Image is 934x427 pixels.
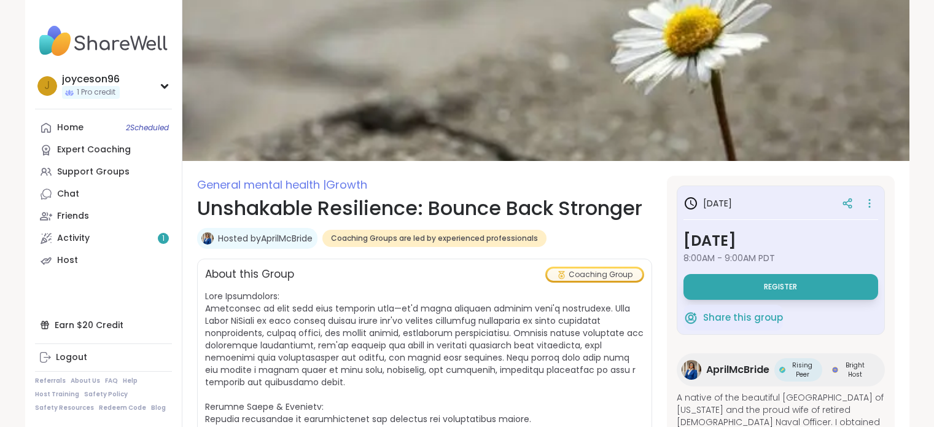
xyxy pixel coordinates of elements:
a: Help [123,377,138,385]
img: AprilMcBride [201,232,214,245]
button: Register [683,274,878,300]
a: Host [35,249,172,272]
div: Earn $20 Credit [35,314,172,336]
h3: [DATE] [683,230,878,252]
div: Chat [57,188,79,200]
span: Bright Host [841,361,870,379]
div: Activity [57,232,90,245]
a: Activity1 [35,227,172,249]
img: ShareWell Logomark [683,310,698,325]
img: ShareWell Nav Logo [35,20,172,63]
span: Register [764,282,797,292]
a: Referrals [35,377,66,385]
h2: About this Group [205,267,294,283]
a: Chat [35,183,172,205]
div: Expert Coaching [57,144,131,156]
a: AprilMcBrideAprilMcBrideRising PeerRising PeerBright HostBright Host [677,353,885,386]
div: Host [57,254,78,267]
a: Support Groups [35,161,172,183]
span: 1 Pro credit [77,87,115,98]
span: General mental health | [197,177,326,192]
a: FAQ [105,377,118,385]
a: Expert Coaching [35,139,172,161]
span: Share this group [703,311,783,325]
a: Blog [151,404,166,412]
a: Home2Scheduled [35,117,172,139]
a: Hosted byAprilMcBride [218,232,313,245]
a: Safety Policy [84,390,128,399]
a: Friends [35,205,172,227]
span: 8:00AM - 9:00AM PDT [683,252,878,264]
img: Bright Host [832,367,838,373]
span: 2 Scheduled [126,123,169,133]
a: Safety Resources [35,404,94,412]
div: Support Groups [57,166,130,178]
img: AprilMcBride [682,360,701,380]
button: Share this group [683,305,783,331]
img: Rising Peer [779,367,785,373]
div: Friends [57,210,89,222]
span: Growth [326,177,367,192]
div: Home [57,122,84,134]
span: Rising Peer [788,361,817,379]
span: AprilMcBride [706,362,769,377]
span: 1 [162,233,165,244]
div: Logout [56,351,87,364]
h3: [DATE] [683,196,732,211]
div: joyceson96 [62,72,120,86]
a: Logout [35,347,172,369]
h1: Unshakable Resilience: Bounce Back Stronger [197,194,652,223]
a: Host Training [35,390,79,399]
span: j [44,78,50,94]
a: About Us [71,377,100,385]
a: Redeem Code [99,404,146,412]
span: Coaching Groups are led by experienced professionals [331,233,538,243]
div: Coaching Group [547,268,642,281]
